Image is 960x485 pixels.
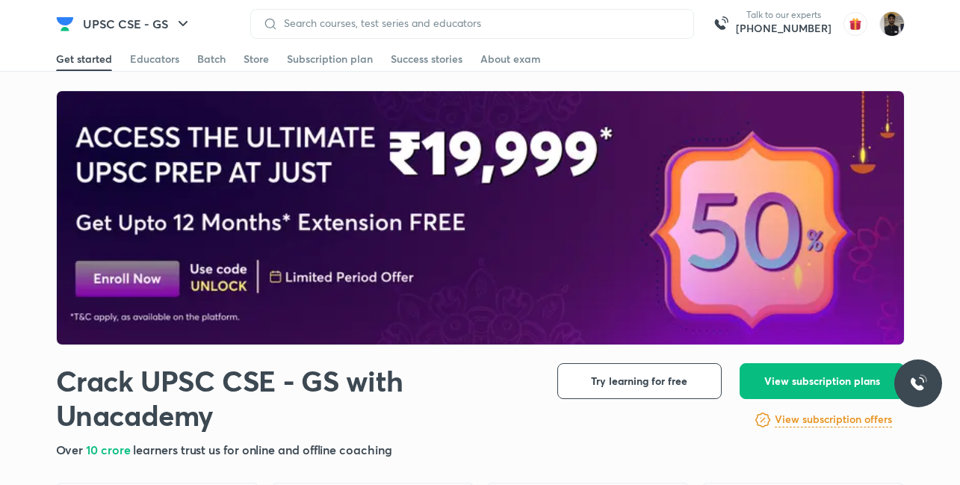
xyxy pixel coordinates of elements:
a: [PHONE_NUMBER] [736,21,832,36]
div: Success stories [391,52,462,67]
img: Company Logo [56,15,74,33]
div: Store [244,52,269,67]
a: Get started [56,47,112,71]
a: Batch [197,47,226,71]
img: avatar [843,12,867,36]
h6: View subscription offers [775,412,892,427]
div: Educators [130,52,179,67]
h1: Crack UPSC CSE - GS with Unacademy [56,363,533,433]
span: Try learning for free [591,374,687,389]
a: Educators [130,47,179,71]
p: Talk to our experts [736,9,832,21]
span: 10 crore [86,442,133,457]
a: Store [244,47,269,71]
div: Batch [197,52,226,67]
a: View subscription offers [775,411,892,429]
a: Success stories [391,47,462,71]
span: View subscription plans [764,374,880,389]
button: View subscription plans [740,363,905,399]
span: Over [56,442,87,457]
div: About exam [480,52,541,67]
div: Subscription plan [287,52,373,67]
div: Get started [56,52,112,67]
span: learners trust us for online and offline coaching [133,442,391,457]
img: call-us [706,9,736,39]
a: About exam [480,47,541,71]
input: Search courses, test series and educators [278,17,681,29]
img: ttu [909,374,927,392]
button: Try learning for free [557,363,722,399]
a: Subscription plan [287,47,373,71]
button: UPSC CSE - GS [74,9,201,39]
img: Vivek Vivek [879,11,905,37]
